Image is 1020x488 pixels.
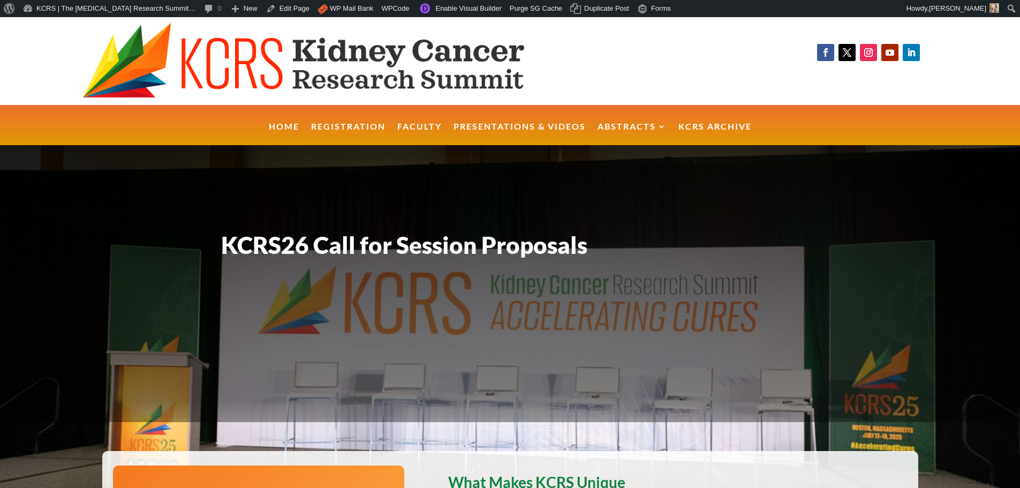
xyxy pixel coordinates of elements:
img: KCRS generic logo wide [82,22,578,100]
a: Registration [311,123,386,146]
a: Presentations & Videos [454,123,586,146]
a: Faculty [397,123,442,146]
a: Follow on Facebook [817,44,834,61]
a: KCRS Archive [678,123,752,146]
a: Follow on Youtube [881,44,898,61]
a: Home [269,123,299,146]
a: Abstracts [598,123,667,146]
h1: KCRS26 Call for Session Proposals [221,230,799,266]
a: Follow on LinkedIn [903,44,920,61]
a: Follow on X [838,44,856,61]
a: Follow on Instagram [860,44,877,61]
span: [PERSON_NAME] [929,4,986,12]
img: icon.png [318,4,328,14]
